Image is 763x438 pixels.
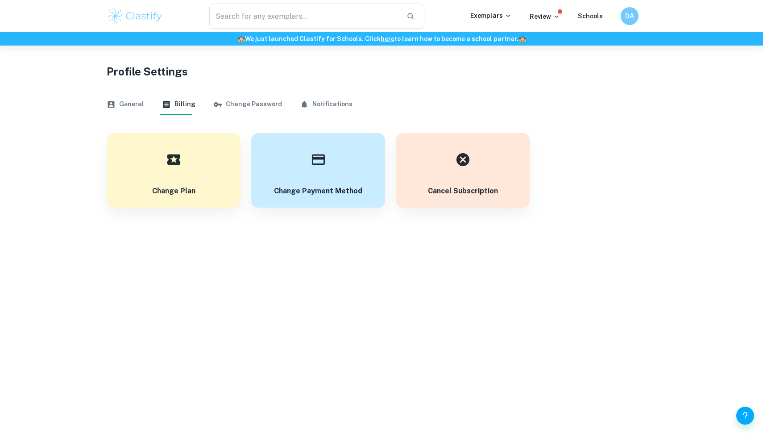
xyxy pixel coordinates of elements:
[162,94,195,115] button: Billing
[578,13,603,20] a: Schools
[152,186,195,197] h6: Change Plan
[470,11,512,21] p: Exemplars
[428,186,498,197] h6: Cancel subscription
[107,133,241,208] button: Change Plan
[237,35,245,42] span: 🏫
[396,133,530,208] button: Cancel subscription
[274,186,362,197] h6: Change payment method
[621,7,639,25] button: DA
[2,34,761,44] h6: We just launched Clastify for Schools. Click to learn how to become a school partner.
[381,35,394,42] a: here
[213,94,282,115] button: Change Password
[518,35,526,42] span: 🏫
[107,94,144,115] button: General
[736,407,754,425] button: Help and Feedback
[209,4,399,29] input: Search for any exemplars...
[107,7,163,25] img: Clastify logo
[625,11,635,21] h6: DA
[300,94,352,115] button: Notifications
[251,133,385,208] button: Change payment method
[530,12,560,21] p: Review
[107,63,656,79] h1: Profile Settings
